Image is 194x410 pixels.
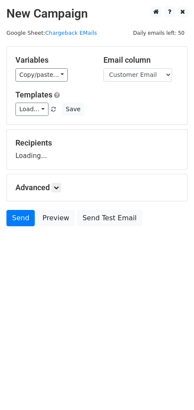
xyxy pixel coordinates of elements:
a: Daily emails left: 50 [130,30,188,36]
div: Loading... [15,138,179,161]
a: Send Test Email [77,210,142,226]
h2: New Campaign [6,6,188,21]
span: Daily emails left: 50 [130,28,188,38]
h5: Variables [15,55,91,65]
button: Save [62,103,84,116]
a: Preview [37,210,75,226]
a: Chargeback EMails [45,30,97,36]
a: Templates [15,90,52,99]
h5: Recipients [15,138,179,148]
h5: Advanced [15,183,179,192]
h5: Email column [103,55,179,65]
a: Send [6,210,35,226]
small: Google Sheet: [6,30,97,36]
a: Copy/paste... [15,68,68,82]
a: Load... [15,103,48,116]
